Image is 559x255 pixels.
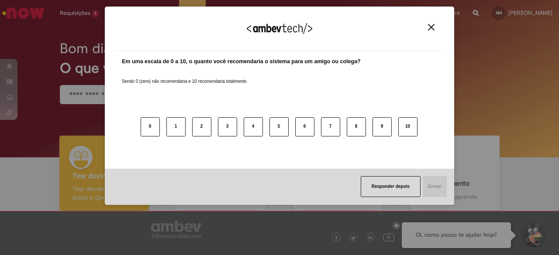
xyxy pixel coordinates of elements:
[269,117,289,136] button: 5
[122,58,361,66] label: Em uma escala de 0 a 10, o quanto você recomendaria o sistema para um amigo ou colega?
[141,117,160,136] button: 0
[166,117,186,136] button: 1
[218,117,237,136] button: 3
[295,117,314,136] button: 6
[398,117,418,136] button: 10
[321,117,340,136] button: 7
[428,24,435,31] img: Close
[373,117,392,136] button: 9
[122,68,248,85] label: Sendo 0 (zero) não recomendaria e 10 recomendaria totalmente.
[361,176,421,197] button: Responder depois
[425,24,437,31] button: Close
[347,117,366,136] button: 8
[192,117,211,136] button: 2
[244,117,263,136] button: 4
[247,23,312,34] img: Logo Ambevtech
